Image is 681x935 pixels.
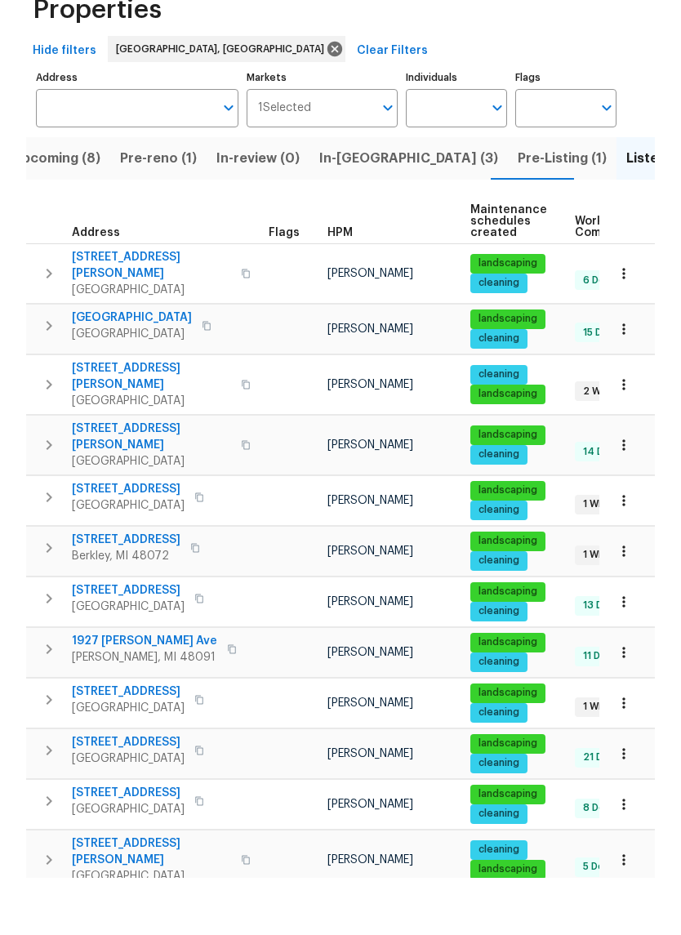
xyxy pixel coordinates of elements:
[576,917,623,931] span: 5 Done
[72,706,217,723] span: [PERSON_NAME], MI 48091
[327,381,413,392] span: [PERSON_NAME]
[327,496,413,508] span: [PERSON_NAME]
[72,791,185,808] span: [STREET_ADDRESS]
[472,763,526,777] span: cleaning
[472,661,526,675] span: cleaning
[319,204,498,227] span: In-[GEOGRAPHIC_DATA] (3)
[376,154,399,176] button: Open
[472,743,544,757] span: landscaping
[472,900,526,914] span: cleaning
[327,552,413,563] span: [PERSON_NAME]
[327,325,413,336] span: [PERSON_NAME]
[72,690,217,706] span: 1927 [PERSON_NAME] Ave
[472,333,526,347] span: cleaning
[327,284,353,296] span: HPM
[26,93,103,123] button: Hide filters
[472,919,544,933] span: landscaping
[209,18,260,34] span: Projects
[357,98,428,118] span: Clear Filters
[472,485,544,499] span: landscaping
[72,589,180,605] span: [STREET_ADDRESS]
[327,704,413,715] span: [PERSON_NAME]
[72,741,185,757] span: [STREET_ADDRESS]
[72,605,180,621] span: Berkley, MI 48072
[72,367,192,383] span: [GEOGRAPHIC_DATA]
[472,692,544,706] span: landscaping
[472,864,526,878] span: cleaning
[472,389,526,403] span: cleaning
[576,808,628,821] span: 21 Done
[279,10,321,42] span: Work Orders
[33,59,162,75] span: Properties
[472,560,526,574] span: cleaning
[472,369,544,383] span: landscaping
[472,844,544,858] span: landscaping
[486,154,509,176] button: Open
[472,425,526,439] span: cleaning
[472,712,526,726] span: cleaning
[576,442,616,456] span: 2 WIP
[72,478,231,510] span: [STREET_ADDRESS][PERSON_NAME]
[576,554,613,568] span: 1 WIP
[156,18,189,34] span: Visits
[72,842,185,858] span: [STREET_ADDRESS]
[472,794,544,808] span: landscaping
[72,893,231,925] span: [STREET_ADDRESS][PERSON_NAME]
[575,273,678,296] span: Work Order Completion
[406,130,507,140] label: Individuals
[12,204,100,227] span: Upcoming (8)
[472,813,526,827] span: cleaning
[72,339,231,355] span: [GEOGRAPHIC_DATA]
[576,656,628,670] span: 13 Done
[576,757,613,771] span: 1 WIP
[327,755,413,766] span: [PERSON_NAME]
[472,314,544,327] span: landscaping
[36,130,238,140] label: Address
[72,757,185,773] span: [GEOGRAPHIC_DATA]
[72,510,231,527] span: [GEOGRAPHIC_DATA]
[258,158,311,172] span: 1 Selected
[576,706,625,720] span: 11 Done
[56,18,109,34] span: Maestro
[116,98,331,114] span: [GEOGRAPHIC_DATA], [GEOGRAPHIC_DATA]
[472,611,526,625] span: cleaning
[217,154,240,176] button: Open
[576,383,627,397] span: 15 Done
[72,656,185,672] span: [GEOGRAPHIC_DATA]
[584,10,595,26] div: 5
[394,18,458,34] span: Properties
[108,93,345,119] div: [GEOGRAPHIC_DATA], [GEOGRAPHIC_DATA]
[327,911,413,923] span: [PERSON_NAME]
[327,805,413,817] span: [PERSON_NAME]
[120,204,197,227] span: Pre-reno (1)
[576,858,624,872] span: 8 Done
[269,284,300,296] span: Flags
[72,450,231,466] span: [GEOGRAPHIC_DATA]
[72,306,231,339] span: [STREET_ADDRESS][PERSON_NAME]
[576,605,613,619] span: 1 WIP
[327,436,413,447] span: [PERSON_NAME]
[33,98,96,118] span: Hide filters
[327,603,413,614] span: [PERSON_NAME]
[340,20,375,32] span: Tasks
[472,505,526,519] span: cleaning
[518,204,607,227] span: Pre-Listing (1)
[515,130,616,140] label: Flags
[595,154,618,176] button: Open
[72,383,192,399] span: [GEOGRAPHIC_DATA]
[478,10,556,42] span: Geo Assignments
[576,502,629,516] span: 14 Done
[327,856,413,867] span: [PERSON_NAME]
[72,554,185,571] span: [GEOGRAPHIC_DATA]
[327,653,413,665] span: [PERSON_NAME]
[247,130,398,140] label: Markets
[72,538,185,554] span: [STREET_ADDRESS]
[72,808,185,824] span: [GEOGRAPHIC_DATA]
[576,331,624,345] span: 6 Done
[472,591,544,605] span: landscaping
[72,858,185,875] span: [GEOGRAPHIC_DATA]
[72,639,185,656] span: [STREET_ADDRESS]
[472,444,544,458] span: landscaping
[72,284,120,296] span: Address
[470,261,547,296] span: Maintenance schedules created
